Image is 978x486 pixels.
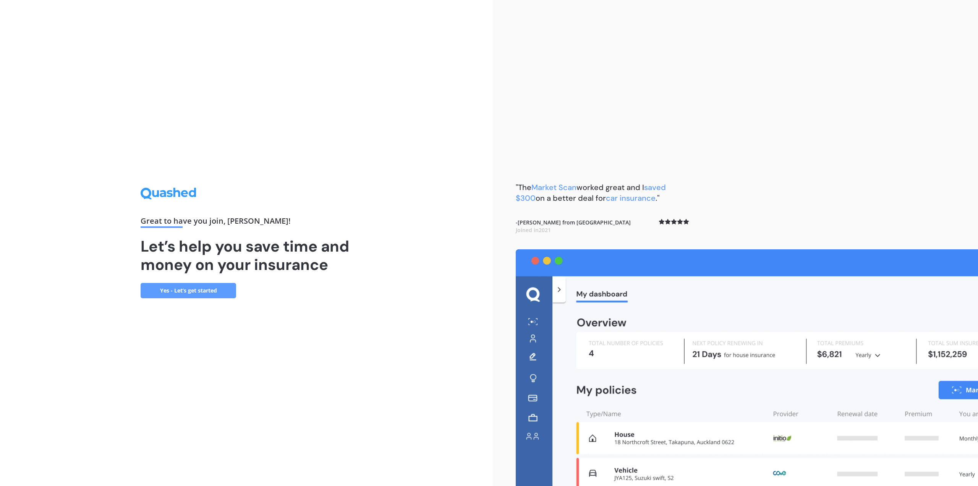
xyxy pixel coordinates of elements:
[516,182,666,203] span: saved $300
[516,182,666,203] b: "The worked great and I on a better deal for ."
[141,283,236,298] a: Yes - Let’s get started
[516,226,551,234] span: Joined in 2021
[141,237,352,274] h1: Let’s help you save time and money on your insurance
[516,249,978,486] img: dashboard.webp
[606,193,656,203] span: car insurance
[141,217,352,228] div: Great to have you join , [PERSON_NAME] !
[531,182,576,192] span: Market Scan
[516,219,631,234] b: - [PERSON_NAME] from [GEOGRAPHIC_DATA]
